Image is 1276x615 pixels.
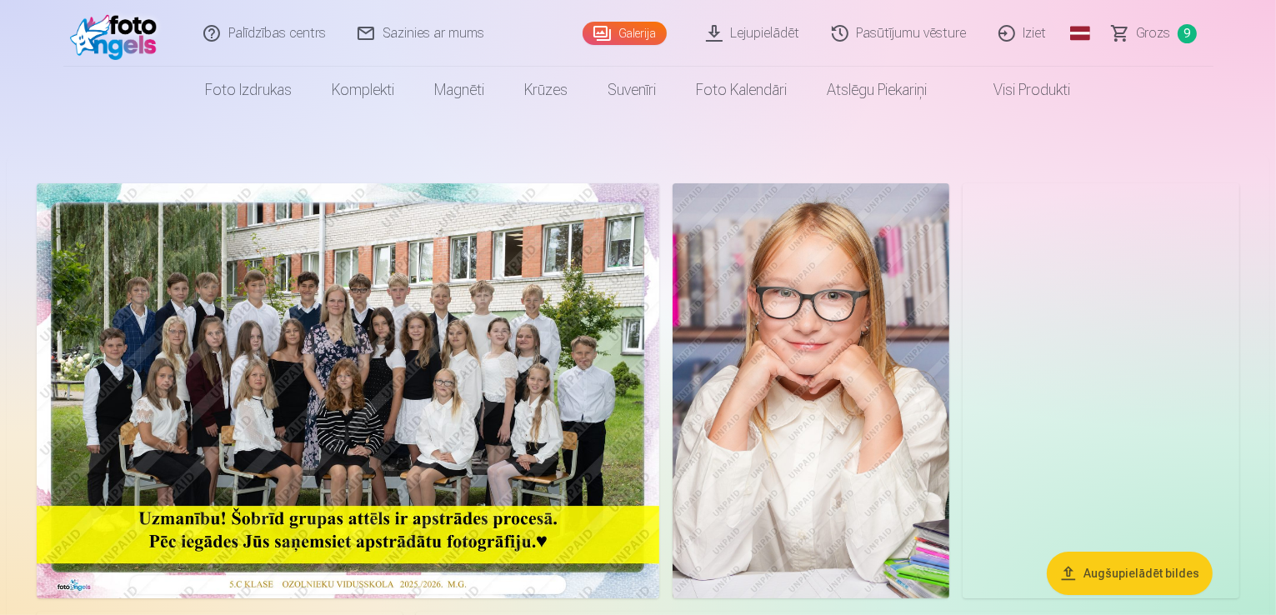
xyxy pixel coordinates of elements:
[588,67,677,113] a: Suvenīri
[1178,24,1197,43] span: 9
[70,7,166,60] img: /fa1
[1047,552,1213,595] button: Augšupielādēt bildes
[313,67,415,113] a: Komplekti
[1137,23,1171,43] span: Grozs
[505,67,588,113] a: Krūzes
[677,67,808,113] a: Foto kalendāri
[415,67,505,113] a: Magnēti
[186,67,313,113] a: Foto izdrukas
[583,22,667,45] a: Galerija
[948,67,1091,113] a: Visi produkti
[808,67,948,113] a: Atslēgu piekariņi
